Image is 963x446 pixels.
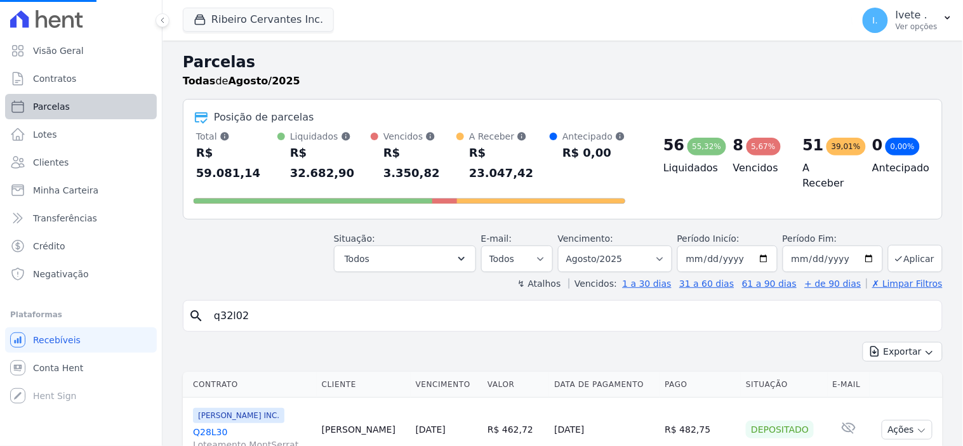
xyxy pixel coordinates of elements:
[33,240,65,253] span: Crédito
[827,138,866,155] div: 39,01%
[853,3,963,38] button: I. Ivete . Ver opções
[5,233,157,259] a: Crédito
[558,233,613,244] label: Vencimento:
[290,143,371,183] div: R$ 32.682,90
[10,307,152,322] div: Plataformas
[5,178,157,203] a: Minha Carteira
[562,130,625,143] div: Antecipado
[882,420,933,440] button: Ações
[193,408,284,423] span: [PERSON_NAME] INC.
[214,110,314,125] div: Posição de parcelas
[5,261,157,287] a: Negativação
[747,138,781,155] div: 5,67%
[469,143,550,183] div: R$ 23.047,42
[742,279,797,289] a: 61 a 90 dias
[33,184,98,197] span: Minha Carteira
[5,150,157,175] a: Clientes
[5,66,157,91] a: Contratos
[5,206,157,231] a: Transferências
[5,327,157,353] a: Recebíveis
[183,372,317,398] th: Contrato
[746,421,814,438] div: Depositado
[183,74,300,89] p: de
[783,232,883,246] label: Período Fim:
[569,279,617,289] label: Vencidos:
[562,143,625,163] div: R$ 0,00
[206,303,937,329] input: Buscar por nome do lote ou do cliente
[33,44,84,57] span: Visão Geral
[183,8,334,32] button: Ribeiro Cervantes Inc.
[345,251,369,266] span: Todos
[183,75,216,87] strong: Todas
[196,130,277,143] div: Total
[33,334,81,346] span: Recebíveis
[863,342,943,362] button: Exportar
[896,22,938,32] p: Ver opções
[5,122,157,147] a: Lotes
[383,130,456,143] div: Vencidos
[469,130,550,143] div: A Receber
[872,135,883,155] div: 0
[663,161,713,176] h4: Liquidados
[33,362,83,374] span: Conta Hent
[828,372,870,398] th: E-mail
[229,75,300,87] strong: Agosto/2025
[886,138,920,155] div: 0,00%
[679,279,734,289] a: 31 a 60 dias
[411,372,482,398] th: Vencimento
[803,135,824,155] div: 51
[183,51,943,74] h2: Parcelas
[623,279,672,289] a: 1 a 30 dias
[33,100,70,113] span: Parcelas
[334,233,375,244] label: Situação:
[733,161,783,176] h4: Vencidos
[733,135,744,155] div: 8
[317,372,411,398] th: Cliente
[196,143,277,183] div: R$ 59.081,14
[189,308,204,324] i: search
[872,161,922,176] h4: Antecipado
[741,372,827,398] th: Situação
[867,279,943,289] a: ✗ Limpar Filtros
[33,72,76,85] span: Contratos
[5,355,157,381] a: Conta Hent
[33,268,89,280] span: Negativação
[687,138,727,155] div: 55,32%
[888,245,943,272] button: Aplicar
[5,94,157,119] a: Parcelas
[663,135,684,155] div: 56
[481,233,512,244] label: E-mail:
[33,156,69,169] span: Clientes
[383,143,456,183] div: R$ 3.350,82
[5,38,157,63] a: Visão Geral
[482,372,549,398] th: Valor
[290,130,371,143] div: Liquidados
[805,279,861,289] a: + de 90 dias
[677,233,740,244] label: Período Inicío:
[334,246,476,272] button: Todos
[803,161,853,191] h4: A Receber
[873,16,879,25] span: I.
[660,372,741,398] th: Pago
[33,212,97,225] span: Transferências
[549,372,660,398] th: Data de Pagamento
[416,424,446,435] a: [DATE]
[896,9,938,22] p: Ivete .
[517,279,561,289] label: ↯ Atalhos
[33,128,57,141] span: Lotes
